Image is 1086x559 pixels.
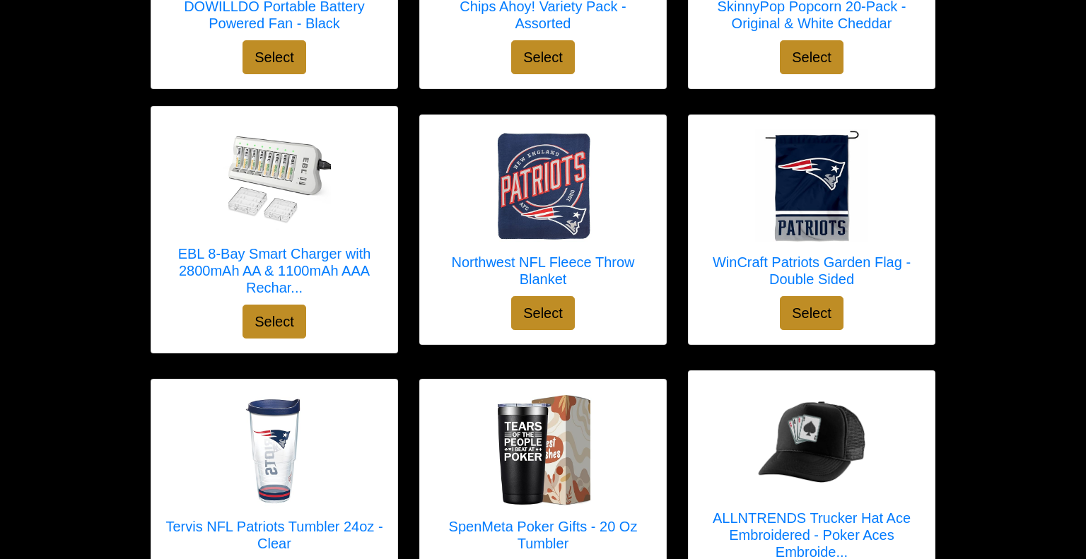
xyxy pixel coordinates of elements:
[434,518,652,552] h5: SpenMeta Poker Gifts - 20 Oz Tumbler
[703,254,921,288] h5: WinCraft Patriots Garden Flag - Double Sided
[243,305,306,339] button: Select
[434,254,652,288] h5: Northwest NFL Fleece Throw Blanket
[434,129,652,296] a: Northwest NFL Fleece Throw Blanket Northwest NFL Fleece Throw Blanket
[165,121,383,305] a: EBL 8-Bay Smart Charger with 2800mAh AA & 1100mAh AAA Rechargeable Batteries - White EBL 8-Bay Sm...
[218,121,331,234] img: EBL 8-Bay Smart Charger with 2800mAh AA & 1100mAh AAA Rechargeable Batteries - White
[780,40,843,74] button: Select
[165,518,383,552] h5: Tervis NFL Patriots Tumbler 24oz - Clear
[780,296,843,330] button: Select
[486,129,600,242] img: Northwest NFL Fleece Throw Blanket
[486,394,600,507] img: SpenMeta Poker Gifts - 20 Oz Tumbler
[243,40,306,74] button: Select
[218,394,331,507] img: Tervis NFL Patriots Tumbler 24oz - Clear
[165,245,383,296] h5: EBL 8-Bay Smart Charger with 2800mAh AA & 1100mAh AAA Rechar...
[511,40,575,74] button: Select
[755,399,868,486] img: ALLNTRENDS Trucker Hat Ace Embroidered - Poker Aces Embroidery
[755,129,868,242] img: WinCraft Patriots Garden Flag - Double Sided
[703,129,921,296] a: WinCraft Patriots Garden Flag - Double Sided WinCraft Patriots Garden Flag - Double Sided
[511,296,575,330] button: Select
